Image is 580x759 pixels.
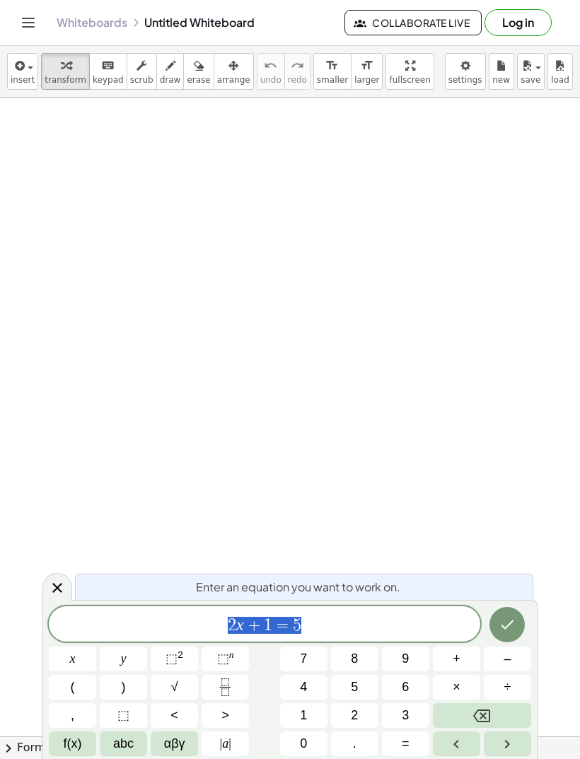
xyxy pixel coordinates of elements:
[70,649,76,668] span: x
[280,647,327,671] button: 7
[453,678,460,697] span: ×
[217,651,229,666] span: ⬚
[202,675,249,700] button: Fraction
[228,736,231,751] span: |
[71,678,75,697] span: (
[521,75,540,85] span: save
[448,75,482,85] span: settings
[300,678,307,697] span: 4
[313,53,352,90] button: format_sizesmaller
[300,649,307,668] span: 7
[236,615,244,634] var: x
[351,649,358,668] span: 8
[183,53,214,90] button: erase
[220,734,231,753] span: a
[49,647,96,671] button: x
[113,734,134,753] span: abc
[489,53,514,90] button: new
[385,53,434,90] button: fullscreen
[93,75,124,85] span: keypad
[117,706,129,725] span: ⬚
[402,734,410,753] span: =
[382,647,429,671] button: 9
[280,703,327,728] button: 1
[202,731,249,756] button: Absolute value
[49,731,96,756] button: Functions
[353,734,356,753] span: .
[156,53,185,90] button: draw
[41,53,90,90] button: transform
[57,16,127,30] a: Whiteboards
[178,649,183,660] sup: 2
[228,617,236,634] span: 2
[45,75,86,85] span: transform
[300,706,307,725] span: 1
[356,16,470,29] span: Collaborate Live
[171,678,178,697] span: √
[445,53,486,90] button: settings
[151,675,198,700] button: Square root
[317,75,348,85] span: smaller
[291,57,304,74] i: redo
[100,675,147,700] button: )
[17,11,40,34] button: Toggle navigation
[164,734,185,753] span: αβγ
[280,731,327,756] button: 0
[433,647,480,671] button: Plus
[151,703,198,728] button: Less than
[331,675,378,700] button: 5
[11,75,35,85] span: insert
[382,731,429,756] button: Equals
[214,53,254,90] button: arrange
[284,53,311,90] button: redoredo
[504,678,511,697] span: ÷
[325,57,339,74] i: format_size
[551,75,569,85] span: load
[402,649,409,668] span: 9
[71,706,74,725] span: ,
[220,736,223,751] span: |
[485,9,552,36] button: Log in
[121,649,127,668] span: y
[484,647,531,671] button: Minus
[7,53,38,90] button: insert
[402,706,409,725] span: 3
[151,647,198,671] button: Squared
[484,675,531,700] button: Divide
[351,678,358,697] span: 5
[202,703,249,728] button: Greater than
[170,706,178,725] span: <
[354,75,379,85] span: larger
[288,75,307,85] span: redo
[122,678,126,697] span: )
[221,706,229,725] span: >
[433,731,480,756] button: Left arrow
[351,53,383,90] button: format_sizelarger
[100,703,147,728] button: Placeholder
[202,647,249,671] button: Superscript
[484,731,531,756] button: Right arrow
[260,75,282,85] span: undo
[217,75,250,85] span: arrange
[433,703,531,728] button: Backspace
[127,53,157,90] button: scrub
[331,647,378,671] button: 8
[229,649,234,660] sup: n
[331,703,378,728] button: 2
[166,651,178,666] span: ⬚
[49,675,96,700] button: (
[264,57,277,74] i: undo
[517,53,545,90] button: save
[100,647,147,671] button: y
[489,607,525,642] button: Done
[344,10,482,35] button: Collaborate Live
[492,75,510,85] span: new
[244,617,265,634] span: +
[101,57,115,74] i: keyboard
[160,75,181,85] span: draw
[389,75,430,85] span: fullscreen
[382,703,429,728] button: 3
[49,703,96,728] button: ,
[272,617,293,634] span: =
[547,53,573,90] button: load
